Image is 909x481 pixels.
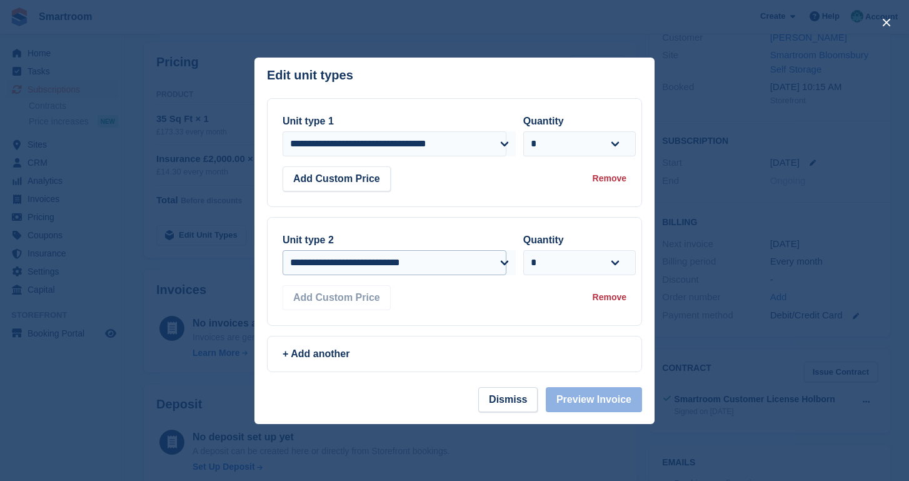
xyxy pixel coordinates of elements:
div: + Add another [283,347,626,362]
button: close [876,13,896,33]
button: Dismiss [478,387,538,412]
div: Remove [593,172,626,185]
label: Unit type 1 [283,116,334,126]
label: Quantity [523,116,564,126]
a: + Add another [267,336,642,372]
label: Unit type 2 [283,235,334,245]
div: Remove [593,291,626,304]
label: Quantity [523,235,564,245]
p: Edit unit types [267,68,353,83]
button: Preview Invoice [546,387,642,412]
button: Add Custom Price [283,166,391,191]
button: Add Custom Price [283,285,391,310]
